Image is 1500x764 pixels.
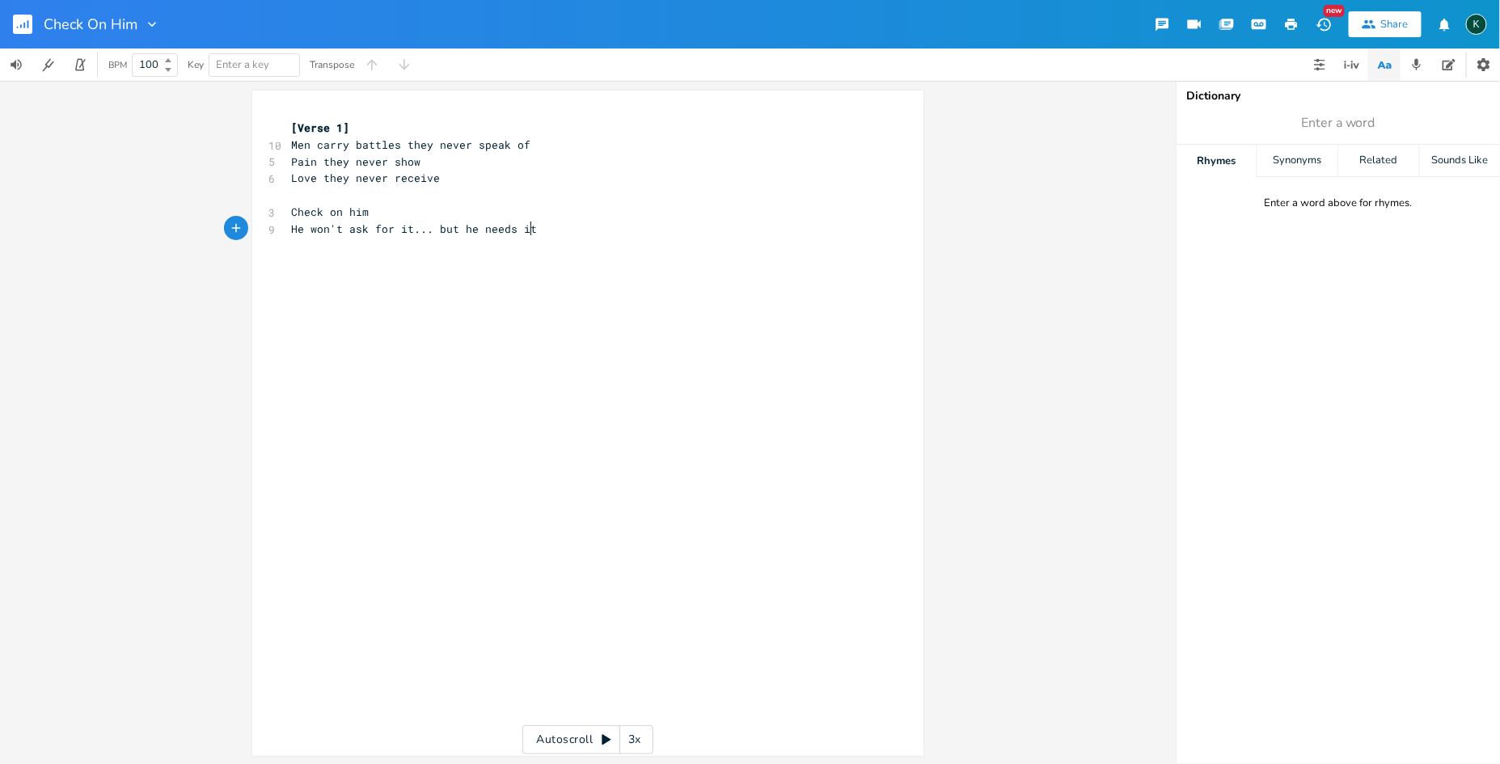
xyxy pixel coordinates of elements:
[188,60,204,70] div: Key
[620,725,649,754] div: 3x
[291,222,537,236] span: He won't ask for it... but he needs it
[108,61,127,70] div: BPM
[216,57,269,72] span: Enter a key
[291,154,420,169] span: Pain they never show
[1381,17,1409,32] div: Share
[291,171,440,185] span: Love they never receive
[310,60,354,70] div: Transpose
[1349,11,1422,37] button: Share
[1186,91,1490,102] div: Dictionary
[1257,145,1337,177] div: Synonyms
[44,17,137,32] span: Check On Him
[291,205,369,219] span: Check on him
[1420,145,1500,177] div: Sounds Like
[291,120,349,135] span: [Verse 1]
[1466,6,1487,43] button: K
[522,725,653,754] div: Autoscroll
[291,137,530,152] span: Men carry battles they never speak of
[1308,10,1340,39] button: New
[1301,114,1375,133] span: Enter a word
[1466,14,1487,35] div: Koval
[1339,145,1419,177] div: Related
[1265,196,1413,210] div: Enter a word above for rhymes.
[1324,5,1345,17] div: New
[1177,145,1257,177] div: Rhymes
